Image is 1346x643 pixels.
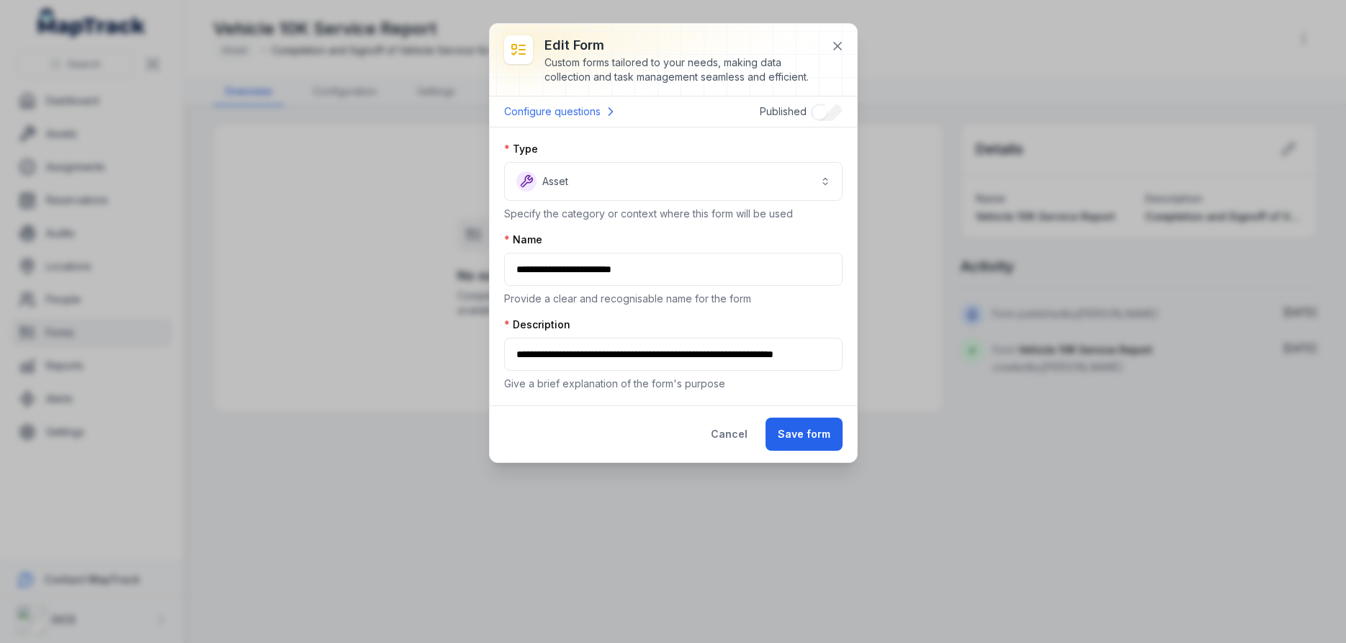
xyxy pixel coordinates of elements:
p: Give a brief explanation of the form's purpose [504,377,843,391]
p: Provide a clear and recognisable name for the form [504,292,843,306]
span: Published [760,105,807,117]
div: Custom forms tailored to your needs, making data collection and task management seamless and effi... [544,55,820,84]
button: Cancel [699,418,760,451]
a: Configure questions [504,102,618,121]
label: Type [504,142,538,156]
label: Description [504,318,570,332]
h3: Edit form [544,35,820,55]
label: Name [504,233,542,247]
p: Specify the category or context where this form will be used [504,207,843,221]
button: Save form [766,418,843,451]
button: Asset [504,162,843,201]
